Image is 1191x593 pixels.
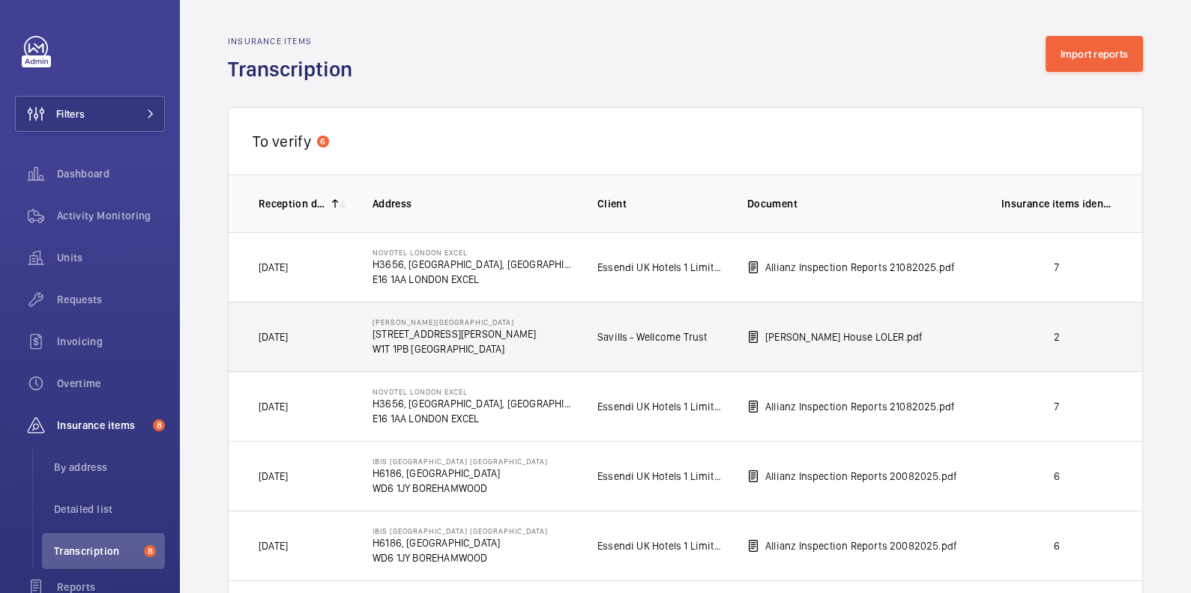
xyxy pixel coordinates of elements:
p: IBIS [GEOGRAPHIC_DATA] [GEOGRAPHIC_DATA] [373,457,548,466]
p: Reception date [259,196,326,211]
span: Filters [56,106,85,121]
span: Invoicing [57,334,165,349]
p: Insurance items identified [1001,196,1112,211]
p: [PERSON_NAME] House LOLER.pdf [765,329,923,344]
p: Allianz Inspection Reports 20082025.pdf [765,538,957,553]
p: Savills - Wellcome Trust [597,329,707,344]
span: Transcription [54,544,138,559]
p: [STREET_ADDRESS][PERSON_NAME] [373,326,536,341]
p: Address [373,196,573,211]
p: Essendi UK Hotels 1 Limited [597,260,723,275]
span: Activity Monitoring [57,208,165,223]
span: Insurance items [57,418,147,433]
p: IBIS [GEOGRAPHIC_DATA] [GEOGRAPHIC_DATA] [373,526,548,535]
span: Units [57,250,165,265]
span: Detailed list [54,502,165,517]
h2: Insurance items [228,36,361,46]
p: WD6 1JY BOREHAMWOOD [373,481,548,496]
p: NOVOTEL LONDON EXCEL [373,248,573,257]
span: Dashboard [57,166,165,181]
p: H6186, [GEOGRAPHIC_DATA] [373,535,548,550]
p: 6 [1001,469,1112,484]
p: Allianz Inspection Reports 21082025.pdf [765,399,955,414]
span: 8 [144,545,156,557]
p: Allianz Inspection Reports 21082025.pdf [765,260,955,275]
p: WD6 1JY BOREHAMWOOD [373,550,548,565]
p: W1T 1PB [GEOGRAPHIC_DATA] [373,341,536,356]
p: H6186, [GEOGRAPHIC_DATA] [373,466,548,481]
p: 2 [1001,329,1112,344]
p: Essendi UK Hotels 1 Limited [597,469,723,484]
p: 6 [1001,538,1112,553]
p: [PERSON_NAME][GEOGRAPHIC_DATA] [373,317,536,326]
span: By address [54,460,165,475]
p: Essendi UK Hotels 1 Limited [597,399,723,414]
span: Requests [57,292,165,307]
span: 8 [153,419,165,431]
p: 7 [1001,399,1112,414]
button: Filters [15,96,165,132]
p: 7 [1001,260,1112,275]
p: Document [747,196,977,211]
p: [DATE] [259,329,288,344]
p: H3656, [GEOGRAPHIC_DATA], [GEOGRAPHIC_DATA], [STREET_ADDRESS] [373,257,573,272]
p: NOVOTEL LONDON EXCEL [373,387,573,396]
p: Client [597,196,723,211]
span: Overtime [57,376,165,391]
p: [DATE] [259,260,288,275]
p: H3656, [GEOGRAPHIC_DATA], [GEOGRAPHIC_DATA], [STREET_ADDRESS] [373,396,573,411]
button: Import reports [1046,36,1144,72]
p: E16 1AA LONDON EXCEL [373,411,573,426]
h1: Transcription [228,55,361,83]
div: To verify [228,107,1143,174]
p: [DATE] [259,399,288,414]
p: [DATE] [259,538,288,553]
p: Essendi UK Hotels 1 Limited [597,538,723,553]
p: Allianz Inspection Reports 20082025.pdf [765,469,957,484]
p: E16 1AA LONDON EXCEL [373,272,573,287]
span: 6 [317,136,329,148]
p: [DATE] [259,469,288,484]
